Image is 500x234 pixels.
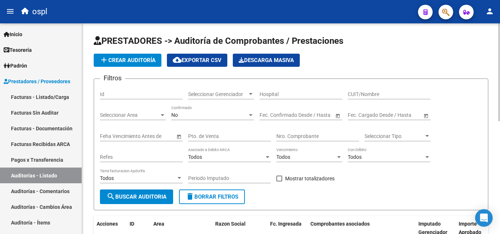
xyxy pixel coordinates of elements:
input: Fecha inicio [260,112,286,118]
div: Open Intercom Messenger [475,209,493,227]
button: Open calendar [422,112,430,119]
button: Buscar Auditoria [100,189,173,204]
span: Crear Auditoría [100,57,156,64]
span: Tesorería [4,46,32,54]
span: PRESTADORES -> Auditoría de Comprobantes / Prestaciones [94,36,343,46]
mat-icon: search [107,192,115,201]
span: Padrón [4,62,27,70]
span: Descarga Masiva [239,57,294,64]
span: Seleccionar Area [100,112,159,118]
mat-icon: cloud_download [173,55,182,64]
button: Open calendar [175,133,183,140]
span: Area [153,221,164,227]
span: Todos [276,154,290,160]
mat-icon: delete [186,192,194,201]
mat-icon: person [485,7,494,16]
span: Seleccionar Tipo [365,133,424,139]
input: Fecha fin [292,112,328,118]
span: Borrar Filtros [186,193,238,200]
span: Buscar Auditoria [107,193,167,200]
span: Inicio [4,30,22,38]
span: Razon Social [215,221,246,227]
button: Borrar Filtros [179,189,245,204]
button: Crear Auditoría [94,54,161,67]
button: Open calendar [334,112,342,119]
app-download-masive: Descarga masiva de comprobantes (adjuntos) [233,54,300,67]
span: Seleccionar Gerenciador [188,91,247,97]
span: Exportar CSV [173,57,221,64]
span: ospl [32,4,47,20]
mat-icon: add [100,55,108,64]
span: Fc. Ingresada [270,221,302,227]
button: Exportar CSV [167,54,227,67]
span: Comprobantes asociados [310,221,370,227]
span: No [171,112,178,118]
span: ID [130,221,134,227]
input: Fecha fin [381,112,417,118]
span: Todos [348,154,362,160]
button: Descarga Masiva [233,54,300,67]
input: Fecha inicio [348,112,374,118]
mat-icon: menu [6,7,15,16]
span: Todos [100,175,114,181]
span: Prestadores / Proveedores [4,77,70,85]
h3: Filtros [100,73,125,83]
span: Todos [188,154,202,160]
span: Acciones [97,221,118,227]
span: Mostrar totalizadores [285,174,335,183]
